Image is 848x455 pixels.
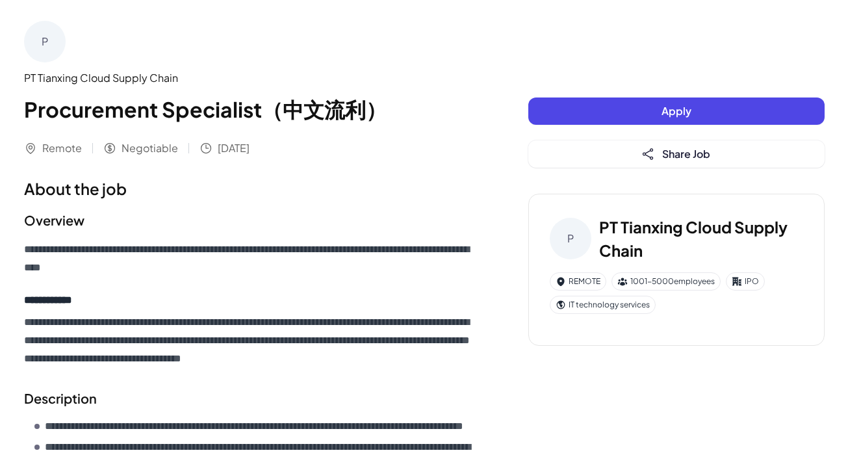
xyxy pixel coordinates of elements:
div: 1001-5000 employees [611,272,721,291]
div: P [24,21,66,62]
div: IPO [726,272,765,291]
div: REMOTE [550,272,606,291]
button: Apply [528,97,825,125]
h2: Description [24,389,476,408]
h1: About the job [24,177,476,200]
span: Remote [42,140,82,156]
span: [DATE] [218,140,250,156]
span: Apply [662,104,691,118]
h3: PT Tianxing Cloud Supply Chain [599,215,803,262]
div: PT Tianxing Cloud Supply Chain [24,70,476,86]
button: Share Job [528,140,825,168]
span: Share Job [662,147,710,161]
div: IT technology services [550,296,656,314]
span: Negotiable [122,140,178,156]
h2: Overview [24,211,476,230]
div: P [550,218,591,259]
h1: Procurement Specialist（中文流利） [24,94,476,125]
